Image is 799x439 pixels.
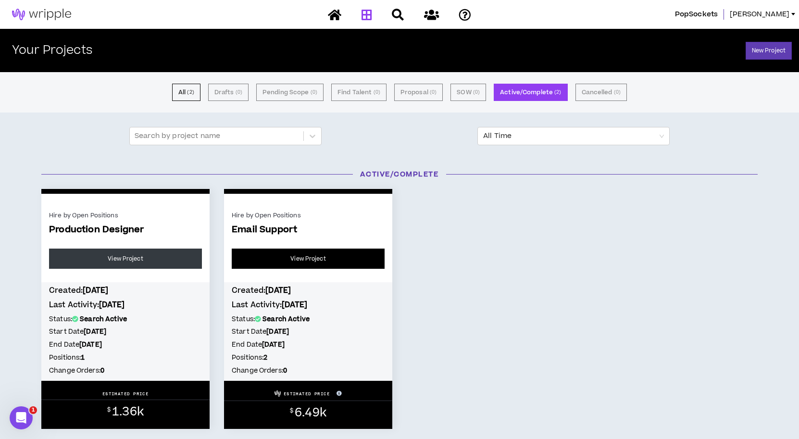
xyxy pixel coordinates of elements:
[49,365,202,376] h5: Change Orders:
[394,84,443,101] button: Proposal (0)
[232,225,385,236] span: Email Support
[29,406,37,414] span: 1
[99,300,125,310] b: [DATE]
[232,326,385,337] h5: Start Date
[430,88,437,97] small: ( 0 )
[730,9,789,20] span: [PERSON_NAME]
[49,249,202,269] a: View Project
[290,407,293,415] sup: $
[10,406,33,429] iframe: Intercom live chat
[83,285,108,296] b: [DATE]
[49,339,202,350] h5: End Date
[49,211,202,220] div: Hire by Open Positions
[473,88,480,97] small: ( 0 )
[107,406,111,414] sup: $
[232,249,385,269] a: View Project
[81,353,85,363] b: 1
[311,88,317,97] small: ( 0 )
[262,314,310,324] b: Search Active
[112,403,144,420] span: 1.36k
[494,84,567,101] button: Active/Complete (2)
[232,285,385,296] h4: Created:
[34,169,765,179] h3: Active/Complete
[232,352,385,363] h5: Positions:
[49,352,202,363] h5: Positions:
[232,300,385,310] h4: Last Activity:
[80,314,127,324] b: Search Active
[483,127,664,145] span: All Time
[295,404,326,421] span: 6.49k
[49,314,202,325] h5: Status:
[265,285,291,296] b: [DATE]
[79,340,102,350] b: [DATE]
[614,88,621,97] small: ( 0 )
[283,366,287,376] b: 0
[266,327,289,337] b: [DATE]
[256,84,324,101] button: Pending Scope (0)
[49,300,202,310] h4: Last Activity:
[187,88,194,97] small: ( 2 )
[554,88,561,97] small: ( 2 )
[232,211,385,220] div: Hire by Open Positions
[232,314,385,325] h5: Status:
[575,84,627,101] button: Cancelled (0)
[275,390,281,397] img: Wripple
[49,326,202,337] h5: Start Date
[84,327,106,337] b: [DATE]
[12,44,92,58] h2: Your Projects
[236,88,242,97] small: ( 0 )
[262,340,285,350] b: [DATE]
[100,366,104,376] b: 0
[208,84,249,101] button: Drafts (0)
[284,391,330,397] p: ESTIMATED PRICE
[232,365,385,376] h5: Change Orders:
[232,339,385,350] h5: End Date
[450,84,486,101] button: SOW (0)
[746,42,792,60] a: New Project
[263,353,267,363] b: 2
[374,88,380,97] small: ( 0 )
[172,84,200,101] button: All (2)
[49,225,202,236] span: Production Designer
[331,84,387,101] button: Find Talent (0)
[102,391,149,397] p: ESTIMATED PRICE
[675,9,718,20] span: PopSockets
[49,285,202,296] h4: Created:
[282,300,307,310] b: [DATE]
